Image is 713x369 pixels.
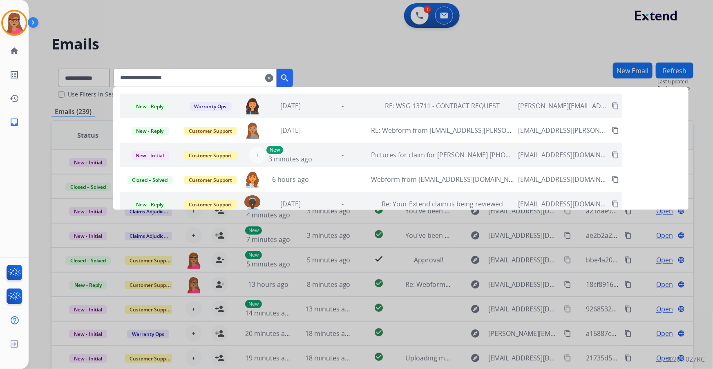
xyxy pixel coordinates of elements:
mat-icon: home [9,46,19,56]
span: Customer Support [184,176,237,184]
img: agent-avatar [244,171,261,188]
span: [EMAIL_ADDRESS][PERSON_NAME][DOMAIN_NAME] [518,125,607,135]
p: 0.20.1027RC [668,354,705,364]
mat-icon: inbox [9,117,19,127]
span: Re: Your Extend claim is being reviewed [382,199,503,208]
span: New - Reply [132,102,169,111]
mat-icon: history [9,94,19,103]
button: + [249,147,266,163]
span: [DATE] [280,199,301,208]
span: 6 hours ago [272,175,309,184]
span: 3 minutes ago [269,154,313,163]
img: avatar [3,11,26,34]
img: agent-avatar [244,97,261,114]
mat-icon: content_copy [612,200,619,208]
span: Warranty Ops [190,102,232,111]
img: agent-avatar [244,195,261,212]
span: + [256,150,259,160]
span: - [342,150,344,159]
span: New - Reply [132,200,169,209]
p: New [266,146,283,154]
span: RE: WSG 13711 - CONTRACT REQUEST [385,101,500,110]
span: [PERSON_NAME][EMAIL_ADDRESS][DOMAIN_NAME] [518,101,607,111]
mat-icon: content_copy [612,151,619,159]
mat-icon: search [280,73,290,83]
span: New - Reply [132,127,169,135]
span: Closed – Solved [127,176,173,184]
span: - [342,175,344,184]
span: Customer Support [184,151,237,160]
span: - [342,126,344,135]
span: [DATE] [280,126,301,135]
span: [EMAIL_ADDRESS][DOMAIN_NAME] [518,150,607,160]
span: - [342,199,344,208]
mat-icon: clear [265,73,273,83]
span: Customer Support [184,127,237,135]
span: New - Initial [131,151,169,160]
span: - [342,101,344,110]
mat-icon: list_alt [9,70,19,80]
span: Webform from [EMAIL_ADDRESS][DOMAIN_NAME] on [DATE] [371,175,556,184]
mat-icon: content_copy [612,102,619,110]
span: [EMAIL_ADDRESS][DOMAIN_NAME] [518,199,607,209]
img: agent-avatar [244,122,261,139]
span: [DATE] [280,101,301,110]
mat-icon: content_copy [612,176,619,183]
span: [EMAIL_ADDRESS][DOMAIN_NAME] [518,174,607,184]
span: RE: Webform from [EMAIL_ADDRESS][PERSON_NAME][DOMAIN_NAME] on [DATE] [371,126,618,135]
mat-icon: content_copy [612,127,619,134]
span: Customer Support [184,200,237,209]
